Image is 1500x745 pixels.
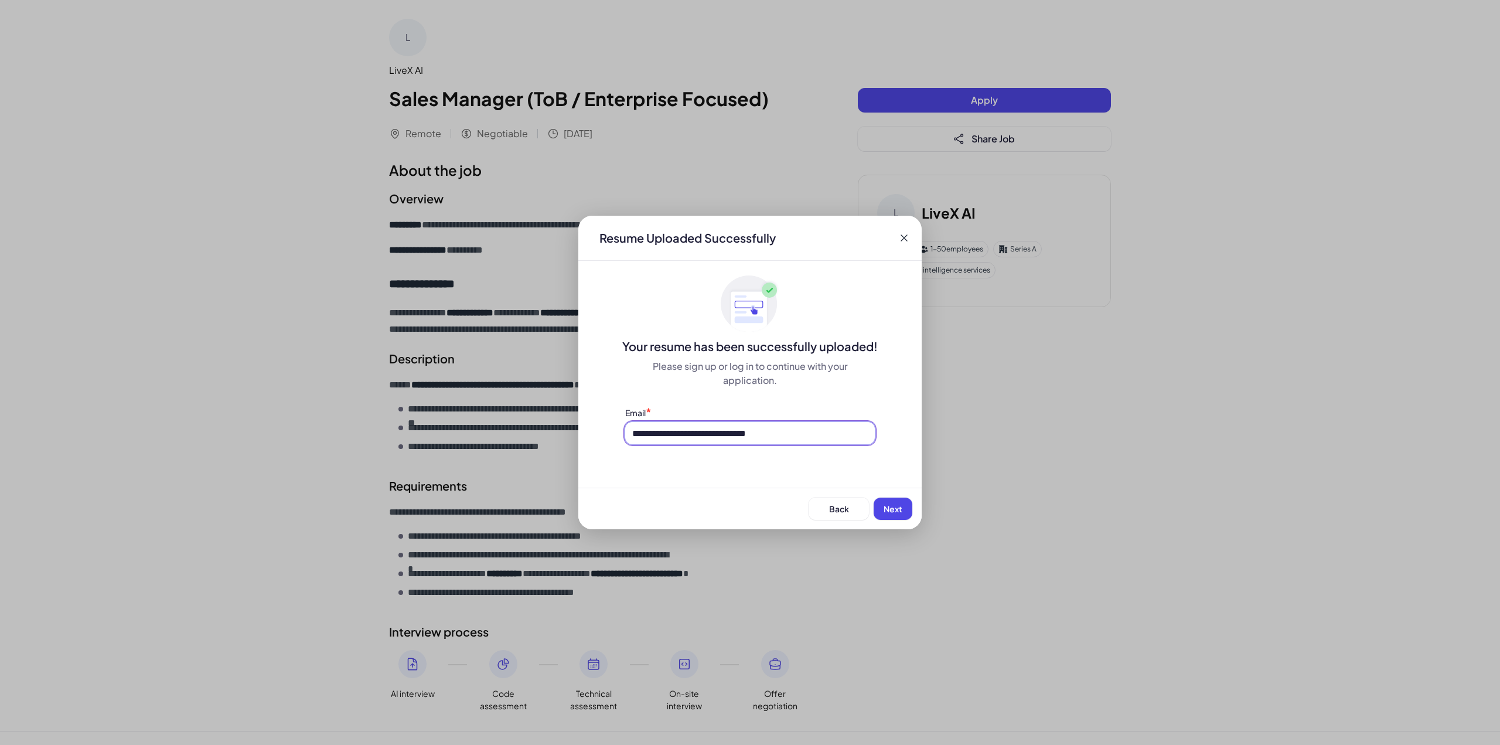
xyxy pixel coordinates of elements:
[721,275,779,334] img: ApplyedMaskGroup3.svg
[884,504,902,514] span: Next
[809,498,869,520] button: Back
[829,504,849,514] span: Back
[625,407,646,418] label: Email
[578,338,922,355] div: Your resume has been successfully uploaded!
[590,230,785,246] div: Resume Uploaded Successfully
[625,359,875,387] div: Please sign up or log in to continue with your application.
[874,498,912,520] button: Next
